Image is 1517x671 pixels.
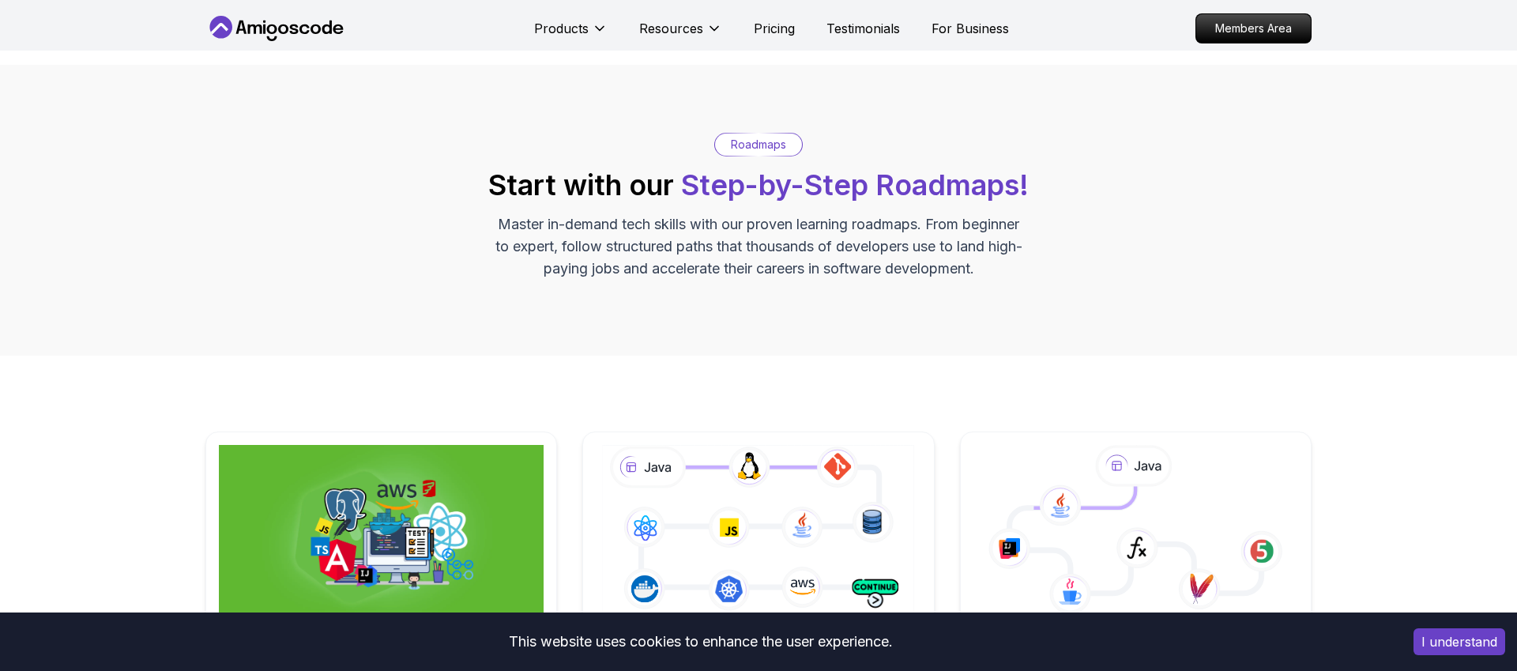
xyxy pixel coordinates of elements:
[534,19,589,38] p: Products
[681,168,1029,202] span: Step-by-Step Roadmaps!
[534,19,608,51] button: Products
[1195,13,1312,43] a: Members Area
[1196,14,1311,43] p: Members Area
[639,19,722,51] button: Resources
[932,19,1009,38] a: For Business
[488,169,1029,201] h2: Start with our
[639,19,703,38] p: Resources
[1413,628,1505,655] button: Accept cookies
[12,624,1390,659] div: This website uses cookies to enhance the user experience.
[219,445,544,616] img: Full Stack Professional v2
[754,19,795,38] a: Pricing
[731,137,786,153] p: Roadmaps
[1419,572,1517,647] iframe: chat widget
[493,213,1024,280] p: Master in-demand tech skills with our proven learning roadmaps. From beginner to expert, follow s...
[826,19,900,38] a: Testimonials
